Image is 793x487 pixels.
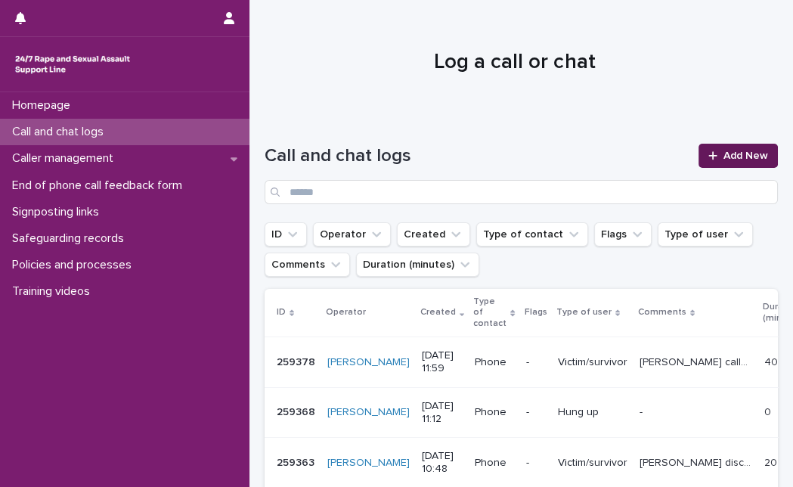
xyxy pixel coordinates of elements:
[265,180,778,204] input: Search
[6,205,111,219] p: Signposting links
[723,150,768,161] span: Add New
[327,406,410,419] a: [PERSON_NAME]
[422,400,463,426] p: [DATE] 11:12
[638,304,686,321] p: Comments
[558,406,627,419] p: Hung up
[6,125,116,139] p: Call and chat logs
[658,222,753,247] button: Type of user
[356,253,479,277] button: Duration (minutes)
[525,304,547,321] p: Flags
[420,304,456,321] p: Created
[556,304,612,321] p: Type of user
[558,457,627,470] p: Victim/survivor
[473,293,506,332] p: Type of contact
[558,356,627,369] p: Victim/survivor
[475,406,513,419] p: Phone
[265,50,765,76] h1: Log a call or chat
[422,349,463,375] p: [DATE] 11:59
[326,304,366,321] p: Operator
[526,356,546,369] p: -
[397,222,470,247] button: Created
[6,151,125,166] p: Caller management
[6,284,102,299] p: Training videos
[594,222,652,247] button: Flags
[327,356,410,369] a: [PERSON_NAME]
[475,356,513,369] p: Phone
[6,178,194,193] p: End of phone call feedback form
[265,253,350,277] button: Comments
[640,403,646,419] p: -
[265,145,689,167] h1: Call and chat logs
[764,454,780,470] p: 20
[475,457,513,470] p: Phone
[422,450,463,476] p: [DATE] 10:48
[313,222,391,247] button: Operator
[6,98,82,113] p: Homepage
[6,258,144,272] p: Policies and processes
[699,144,778,168] a: Add New
[265,222,307,247] button: ID
[476,222,588,247] button: Type of contact
[764,403,774,419] p: 0
[277,353,318,369] p: 259378
[764,353,781,369] p: 40
[12,49,133,79] img: rhQMoQhaT3yELyF149Cw
[277,403,318,419] p: 259368
[526,406,546,419] p: -
[6,231,136,246] p: Safeguarding records
[327,457,410,470] a: [PERSON_NAME]
[640,454,755,470] p: Darwood disclosed that they were raped recently, talked about accessing different services but no...
[640,353,755,369] p: Jess called crying throughout the call, they were having a flashback, helped to ground them.
[526,457,546,470] p: -
[277,304,286,321] p: ID
[277,454,318,470] p: 259363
